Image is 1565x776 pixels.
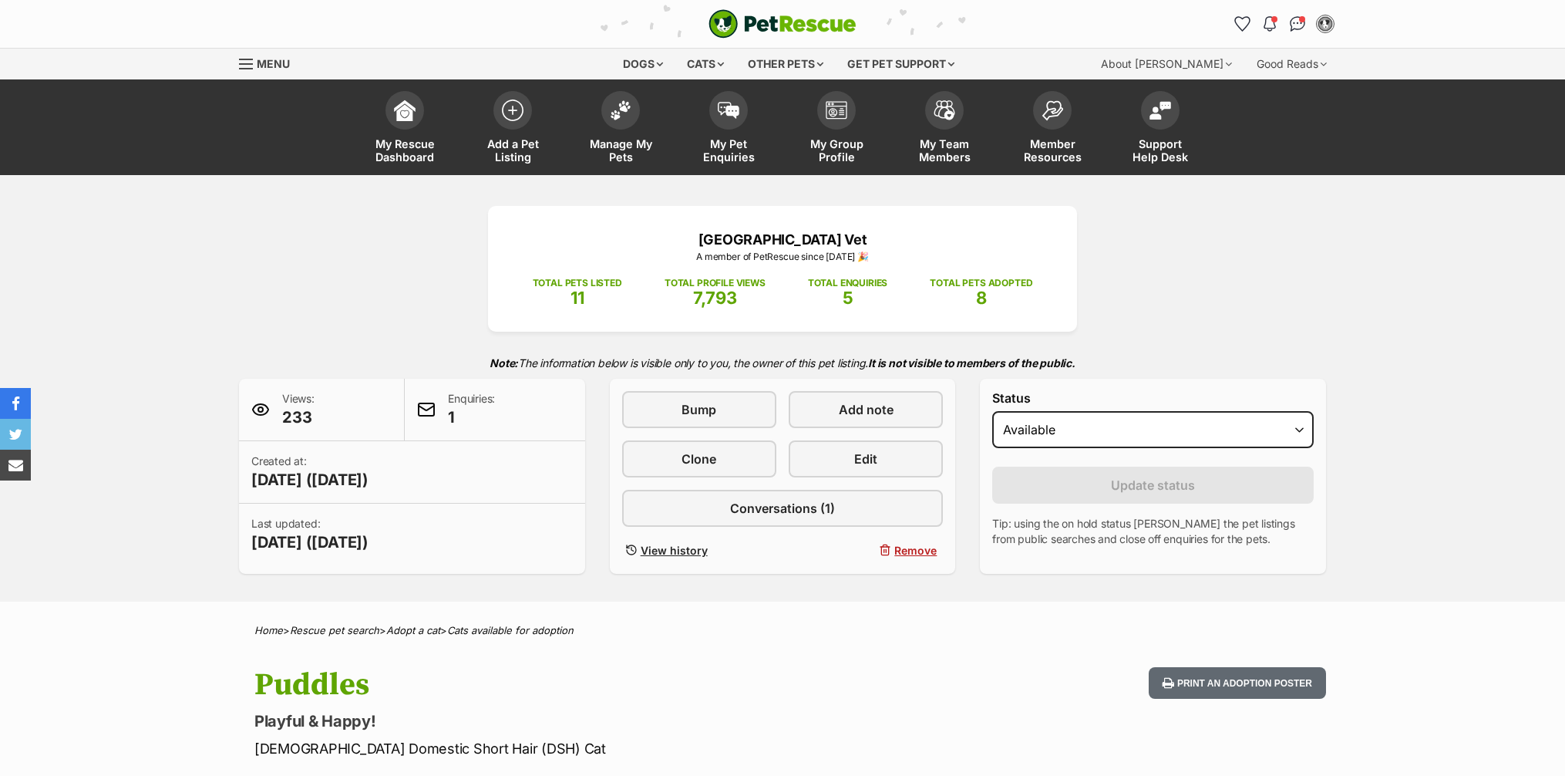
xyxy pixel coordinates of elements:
p: Playful & Happy! [254,710,907,732]
a: Favourites [1230,12,1254,36]
a: Add a Pet Listing [459,83,567,175]
a: Menu [239,49,301,76]
span: 11 [570,288,584,308]
a: Edit [789,440,943,477]
span: My Pet Enquiries [694,137,763,164]
span: Add note [839,400,894,419]
a: Rescue pet search [290,624,379,636]
p: Last updated: [251,516,369,553]
span: 233 [282,407,315,428]
p: [DEMOGRAPHIC_DATA] Domestic Short Hair (DSH) Cat [254,738,907,759]
span: My Rescue Dashboard [370,137,439,164]
button: My account [1313,12,1338,36]
strong: It is not visible to members of the public. [868,356,1075,369]
p: The information below is visible only to you, the owner of this pet listing. [239,347,1326,379]
p: Views: [282,391,315,428]
button: Remove [789,539,943,562]
span: 7,793 [693,288,737,308]
span: 8 [976,288,987,308]
div: > > > [216,625,1349,636]
span: Bump [682,400,716,419]
h1: Puddles [254,667,907,703]
span: Menu [257,57,290,70]
p: TOTAL ENQUIRIES [808,276,887,290]
a: Adopt a cat [386,624,440,636]
a: My Pet Enquiries [675,83,782,175]
div: About [PERSON_NAME] [1090,49,1243,79]
span: Update status [1111,476,1195,494]
a: Support Help Desk [1106,83,1214,175]
span: [DATE] ([DATE]) [251,469,369,491]
a: Conversations [1285,12,1310,36]
p: TOTAL PETS ADOPTED [930,276,1032,290]
div: Good Reads [1246,49,1338,79]
span: My Group Profile [802,137,871,164]
a: Conversations (1) [622,490,944,527]
label: Status [992,391,1314,405]
img: group-profile-icon-3fa3cf56718a62981997c0bc7e787c4b2cf8bcc04b72c1350f741eb67cf2f40e.svg [826,101,847,120]
a: Add note [789,391,943,428]
div: Cats [676,49,735,79]
img: notifications-46538b983faf8c2785f20acdc204bb7945ddae34d4c08c2a6579f10ce5e182be.svg [1264,16,1276,32]
span: Manage My Pets [586,137,655,164]
p: TOTAL PROFILE VIEWS [665,276,766,290]
a: Member Resources [998,83,1106,175]
a: Manage My Pets [567,83,675,175]
img: manage-my-pets-icon-02211641906a0b7f246fdf0571729dbe1e7629f14944591b6c1af311fb30b64b.svg [610,100,631,120]
span: [DATE] ([DATE]) [251,531,369,553]
span: Remove [894,542,937,558]
strong: Note: [490,356,518,369]
span: 1 [448,407,495,428]
div: Dogs [612,49,674,79]
a: Cats available for adoption [447,624,574,636]
p: TOTAL PETS LISTED [533,276,622,290]
img: add-pet-listing-icon-0afa8454b4691262ce3f59096e99ab1cd57d4a30225e0717b998d2c9b9846f56.svg [502,100,523,121]
img: SummerHill VillageVet profile pic [1318,16,1333,32]
a: Clone [622,440,776,477]
span: Member Resources [1018,137,1087,164]
button: Print an adoption poster [1149,667,1326,699]
img: member-resources-icon-8e73f808a243e03378d46382f2149f9095a855e16c252ad45f914b54edf8863c.svg [1042,100,1063,121]
img: logo-cat-932fe2b9b8326f06289b0f2fb663e598f794de774fb13d1741a6617ecf9a85b4.svg [708,9,857,39]
p: Tip: using the on hold status [PERSON_NAME] the pet listings from public searches and close off e... [992,516,1314,547]
button: Update status [992,467,1314,504]
a: Home [254,624,283,636]
span: 5 [843,288,853,308]
div: Other pets [737,49,834,79]
button: Notifications [1257,12,1282,36]
a: PetRescue [708,9,857,39]
p: A member of PetRescue since [DATE] 🎉 [511,250,1054,264]
a: My Group Profile [782,83,890,175]
span: Edit [854,450,877,468]
img: dashboard-icon-eb2f2d2d3e046f16d808141f083e7271f6b2e854fb5c12c21221c1fb7104beca.svg [394,100,416,121]
span: Support Help Desk [1126,137,1195,164]
img: chat-41dd97257d64d25036548639549fe6c8038ab92f7586957e7f3b1b290dea8141.svg [1290,16,1306,32]
img: help-desk-icon-fdf02630f3aa405de69fd3d07c3f3aa587a6932b1a1747fa1d2bba05be0121f9.svg [1149,101,1171,120]
p: [GEOGRAPHIC_DATA] Vet [511,229,1054,250]
a: My Team Members [890,83,998,175]
span: Conversations (1) [730,499,835,518]
img: pet-enquiries-icon-7e3ad2cf08bfb03b45e93fb7055b45f3efa6380592205ae92323e6603595dc1f.svg [718,102,739,119]
p: Created at: [251,454,369,491]
img: team-members-icon-5396bd8760b3fe7c0b43da4ab00e1e3bb1a5d9ba89233759b79545d2d3fc5d0d.svg [934,100,955,120]
a: View history [622,539,776,562]
div: Get pet support [836,49,965,79]
a: Bump [622,391,776,428]
p: Enquiries: [448,391,495,428]
span: Add a Pet Listing [478,137,547,164]
span: Clone [682,450,716,468]
a: My Rescue Dashboard [351,83,459,175]
ul: Account quick links [1230,12,1338,36]
span: My Team Members [910,137,979,164]
span: View history [641,542,708,558]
